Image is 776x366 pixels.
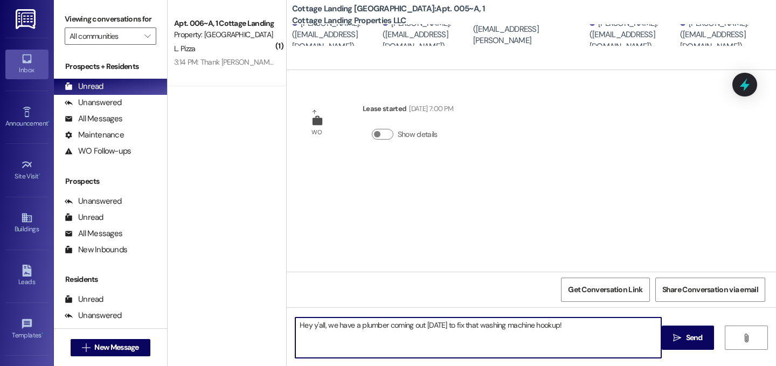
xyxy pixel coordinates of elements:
div: Lease started [363,103,453,118]
img: ResiDesk Logo [16,9,38,29]
div: Prospects + Residents [54,61,167,72]
i:  [82,343,90,352]
input: All communities [70,27,139,45]
a: Templates • [5,315,48,344]
label: Show details [398,129,438,140]
span: New Message [94,342,138,353]
span: • [41,330,43,337]
span: Get Conversation Link [568,284,642,295]
label: Viewing conversations for [65,11,156,27]
a: Leads [5,261,48,291]
div: WO Follow-ups [65,146,131,157]
a: Inbox [5,50,48,79]
i:  [144,32,150,40]
div: [PERSON_NAME]. ([EMAIL_ADDRESS][DOMAIN_NAME]) [383,18,470,52]
div: [PERSON_NAME]. ([EMAIL_ADDRESS][DOMAIN_NAME]) [680,18,768,52]
div: 3:14 PM: Thank [PERSON_NAME] much!! [174,57,299,67]
span: Send [686,332,703,343]
button: New Message [71,339,150,356]
i:  [742,334,750,342]
div: Unread [65,212,103,223]
div: Residents [54,274,167,285]
div: New Inbounds [65,244,127,255]
div: Property: [GEOGRAPHIC_DATA] [GEOGRAPHIC_DATA] [174,29,274,40]
textarea: Hey y'all, we have a plumber coming out [DATE] to fix that washing machine hookup! [295,317,661,358]
div: [PERSON_NAME]. ([EMAIL_ADDRESS][PERSON_NAME][DOMAIN_NAME]) [473,12,587,58]
span: L. Pizza [174,44,195,53]
div: Prospects [54,176,167,187]
div: WO [311,127,322,138]
div: Unread [65,81,103,92]
div: Unread [65,294,103,305]
div: All Messages [65,228,122,239]
div: All Messages [65,113,122,125]
div: Maintenance [65,129,124,141]
button: Send [662,326,714,350]
span: • [48,118,50,126]
div: Unanswered [65,196,122,207]
a: Site Visit • [5,156,48,185]
button: Get Conversation Link [561,278,649,302]
div: [DATE] 7:00 PM [406,103,453,114]
span: Share Conversation via email [662,284,758,295]
div: Unanswered [65,310,122,321]
div: Unanswered [65,97,122,108]
a: Buildings [5,209,48,238]
button: Share Conversation via email [655,278,765,302]
div: [PERSON_NAME]. ([EMAIL_ADDRESS][DOMAIN_NAME]) [292,18,380,52]
b: Cottage Landing [GEOGRAPHIC_DATA]: Apt. 005~A, 1 Cottage Landing Properties LLC [292,3,508,26]
div: All Messages [65,326,122,337]
div: Apt. 006~A, 1 Cottage Landing Properties LLC [174,18,274,29]
div: [PERSON_NAME]. ([EMAIL_ADDRESS][DOMAIN_NAME]) [590,18,677,52]
i:  [673,334,681,342]
span: • [39,171,40,178]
